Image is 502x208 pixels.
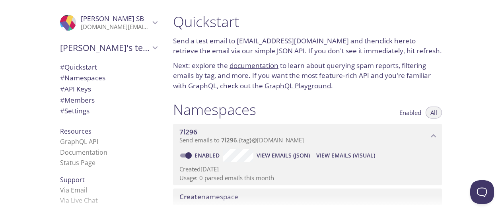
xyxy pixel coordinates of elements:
span: 7l296 [221,136,237,144]
span: [PERSON_NAME]'s team [60,42,150,53]
span: # [60,84,64,93]
button: View Emails (Visual) [313,149,378,162]
a: click here [379,36,409,45]
a: documentation [230,61,278,70]
a: Enabled [193,152,223,159]
div: Namespaces [54,72,163,84]
h1: Quickstart [173,13,442,31]
span: # [60,73,64,82]
h1: Namespaces [173,101,256,119]
p: Created [DATE] [179,165,436,173]
div: Jenny's team [54,37,163,58]
span: # [60,62,64,72]
div: Jenny SB [54,10,163,36]
a: Status Page [60,158,95,167]
span: # [60,95,64,105]
div: Create namespace [173,189,442,205]
div: 7l296 namespace [173,124,442,148]
span: [PERSON_NAME] SB [81,14,144,23]
button: View Emails (JSON) [253,149,313,162]
a: Via Email [60,186,87,194]
span: Settings [60,106,90,115]
span: View Emails (Visual) [316,151,375,160]
a: GraphQL API [60,137,98,146]
iframe: Help Scout Beacon - Open [470,180,494,204]
p: Usage: 0 parsed emails this month [179,174,436,182]
a: Documentation [60,148,107,157]
span: Namespaces [60,73,105,82]
span: Resources [60,127,91,136]
a: GraphQL Playground [265,81,331,90]
a: [EMAIL_ADDRESS][DOMAIN_NAME] [237,36,349,45]
span: Members [60,95,95,105]
div: API Keys [54,84,163,95]
span: 7l296 [179,127,197,136]
div: Members [54,95,163,106]
p: [DOMAIN_NAME][EMAIL_ADDRESS][DOMAIN_NAME] [81,23,150,31]
span: Send emails to . {tag} @[DOMAIN_NAME] [179,136,304,144]
span: Support [60,175,85,184]
p: Next: explore the to learn about querying spam reports, filtering emails by tag, and more. If you... [173,60,442,91]
span: # [60,106,64,115]
span: Quickstart [60,62,97,72]
p: Send a test email to and then to retrieve the email via our simple JSON API. If you don't see it ... [173,36,442,56]
span: API Keys [60,84,91,93]
div: Team Settings [54,105,163,117]
div: Quickstart [54,62,163,73]
button: All [426,107,442,119]
button: Enabled [395,107,426,119]
span: View Emails (JSON) [257,151,310,160]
